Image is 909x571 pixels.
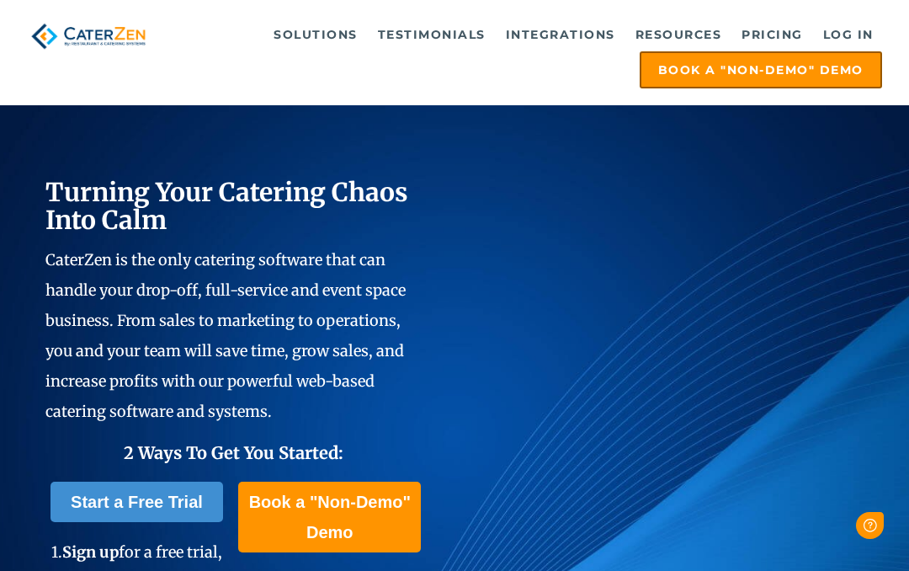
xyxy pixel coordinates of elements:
span: CaterZen is the only catering software that can handle your drop-off, full-service and event spac... [45,250,406,421]
span: Sign up [62,542,119,562]
a: Book a "Non-Demo" Demo [640,51,882,88]
a: Book a "Non-Demo" Demo [238,482,421,552]
span: 2 Ways To Get You Started: [124,442,343,463]
img: caterzen [27,18,150,55]
a: Resources [627,18,731,51]
a: Testimonials [369,18,494,51]
span: Turning Your Catering Chaos Into Calm [45,176,408,236]
iframe: Help widget launcher [759,505,890,552]
a: Integrations [497,18,624,51]
div: Navigation Menu [173,18,881,88]
a: Log in [815,18,882,51]
a: Start a Free Trial [50,482,223,522]
a: Pricing [733,18,811,51]
a: Solutions [265,18,366,51]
